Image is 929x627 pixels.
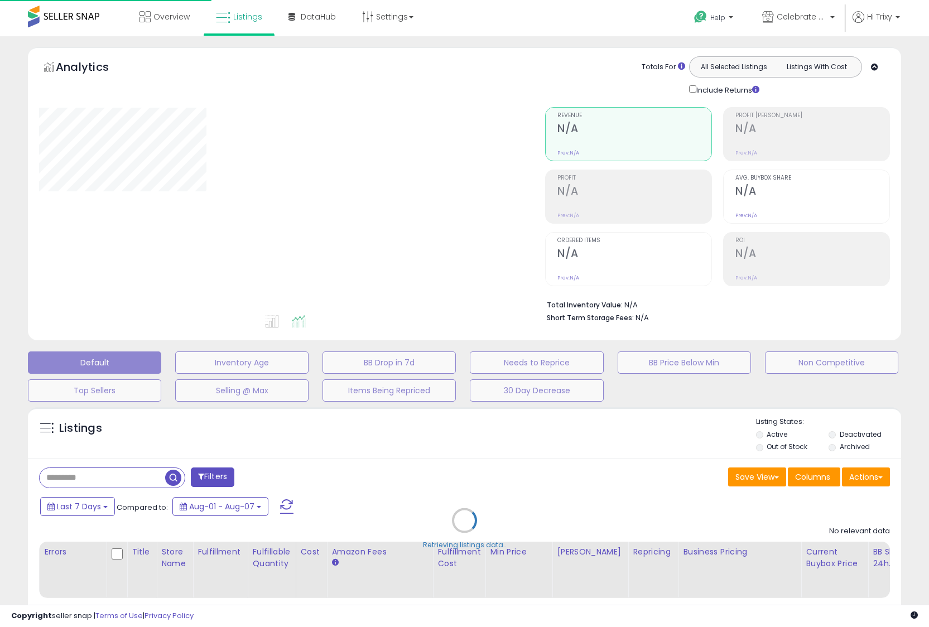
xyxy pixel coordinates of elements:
span: N/A [636,312,649,323]
button: 30 Day Decrease [470,379,603,402]
strong: Copyright [11,610,52,621]
span: ROI [735,238,889,244]
small: Prev: N/A [735,274,757,281]
small: Prev: N/A [557,149,579,156]
a: Hi Trixy [853,11,900,36]
button: Default [28,351,161,374]
small: Prev: N/A [557,212,579,219]
h2: N/A [735,122,889,137]
button: Inventory Age [175,351,309,374]
small: Prev: N/A [735,149,757,156]
a: Help [685,2,744,36]
h2: N/A [735,247,889,262]
button: Top Sellers [28,379,161,402]
h5: Analytics [56,59,131,78]
li: N/A [547,297,882,311]
div: Totals For [642,62,685,73]
button: Selling @ Max [175,379,309,402]
button: BB Price Below Min [618,351,751,374]
button: Listings With Cost [775,60,858,74]
button: Needs to Reprice [470,351,603,374]
span: Help [710,13,725,22]
b: Total Inventory Value: [547,300,623,310]
b: Short Term Storage Fees: [547,313,634,322]
i: Get Help [694,10,707,24]
small: Prev: N/A [735,212,757,219]
span: Profit [PERSON_NAME] [735,113,889,119]
h2: N/A [557,185,711,200]
h2: N/A [557,247,711,262]
button: All Selected Listings [692,60,776,74]
span: Profit [557,175,711,181]
span: Overview [153,11,190,22]
span: Celebrate Alive [777,11,827,22]
span: Ordered Items [557,238,711,244]
h2: N/A [735,185,889,200]
span: Listings [233,11,262,22]
h2: N/A [557,122,711,137]
div: Include Returns [681,83,773,96]
small: Prev: N/A [557,274,579,281]
div: seller snap | | [11,611,194,621]
button: BB Drop in 7d [322,351,456,374]
div: Retrieving listings data.. [423,540,507,550]
span: Revenue [557,113,711,119]
span: DataHub [301,11,336,22]
button: Items Being Repriced [322,379,456,402]
button: Non Competitive [765,351,898,374]
span: Avg. Buybox Share [735,175,889,181]
span: Hi Trixy [867,11,892,22]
